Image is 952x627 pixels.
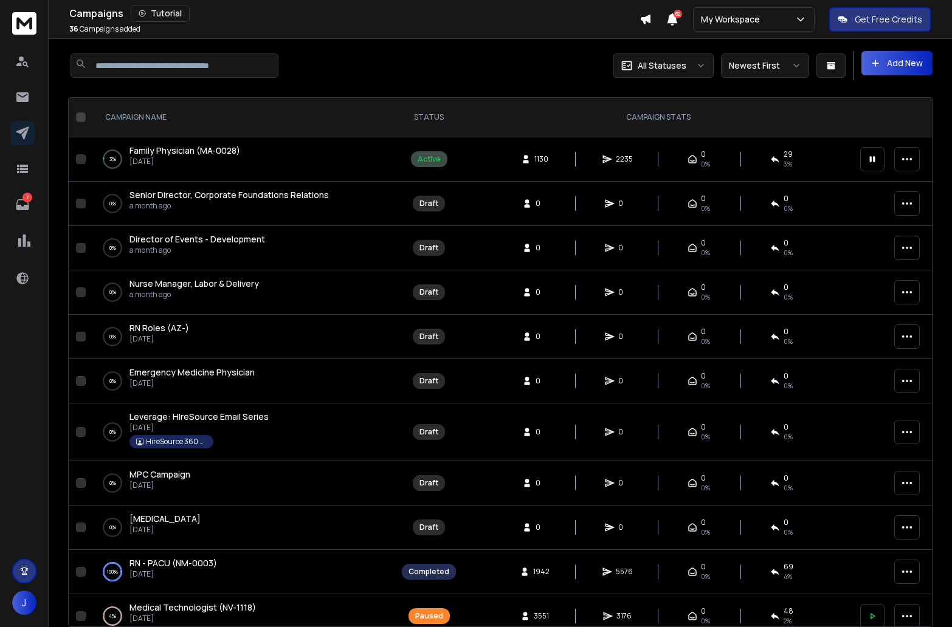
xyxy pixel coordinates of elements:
[69,5,640,22] div: Campaigns
[701,194,706,204] span: 0
[701,432,710,442] span: 0%
[784,518,788,527] span: 0
[701,483,710,493] span: 0%
[129,278,259,289] span: Nurse Manager, Labor & Delivery
[419,243,438,253] div: Draft
[784,283,788,292] span: 0
[784,337,793,346] span: 0%
[784,371,788,381] span: 0
[107,566,118,578] p: 100 %
[701,13,765,26] p: My Workspace
[129,468,190,481] a: MPC Campaign
[419,427,438,437] div: Draft
[536,376,548,386] span: 0
[618,522,630,532] span: 0
[109,331,116,343] p: 0 %
[109,477,116,489] p: 0 %
[536,522,548,532] span: 0
[784,422,788,432] span: 0
[784,432,793,442] span: 0%
[419,287,438,297] div: Draft
[419,199,438,208] div: Draft
[129,245,265,255] p: a month ago
[419,522,438,532] div: Draft
[109,521,116,533] p: 0 %
[618,376,630,386] span: 0
[784,616,792,626] span: 2 %
[536,199,548,208] span: 0
[701,292,710,302] span: 0%
[12,591,36,615] button: J
[618,478,630,488] span: 0
[419,332,438,341] div: Draft
[415,611,443,621] div: Paused
[129,322,189,334] a: RN Roles (AZ-)
[616,567,633,577] span: 5576
[129,601,256,614] a: Medical Technologist (NV-1118)
[109,426,116,438] p: 0 %
[701,473,706,483] span: 0
[418,154,441,164] div: Active
[784,248,793,258] span: 0%
[91,359,395,403] td: 0%Emergency Medicine Physician[DATE]
[10,193,35,217] a: 7
[91,461,395,505] td: 0%MPC Campaign[DATE]
[129,468,190,480] span: MPC Campaign
[22,193,32,202] p: 7
[784,149,793,159] span: 29
[109,242,116,254] p: 0 %
[419,478,438,488] div: Draft
[701,616,710,626] span: 0%
[129,189,329,201] a: Senior Director, Corporate Foundations Relations
[701,562,706,572] span: 0
[784,572,792,581] span: 4 %
[784,606,793,616] span: 48
[91,98,395,137] th: CAMPAIGN NAME
[109,197,116,210] p: 0 %
[721,53,809,78] button: Newest First
[784,194,788,204] span: 0
[395,98,463,137] th: STATUS
[855,13,922,26] p: Get Free Credits
[701,527,710,537] span: 0%
[419,376,438,386] div: Draft
[701,238,706,248] span: 0
[784,527,793,537] span: 0%
[129,379,255,388] p: [DATE]
[784,292,793,302] span: 0%
[701,606,706,616] span: 0
[91,550,395,594] td: 100%RN - PACU (NM-0003)[DATE]
[784,562,793,572] span: 69
[129,233,265,245] a: Director of Events - Development
[618,427,630,437] span: 0
[829,7,931,32] button: Get Free Credits
[618,287,630,297] span: 0
[701,422,706,432] span: 0
[129,513,201,525] a: [MEDICAL_DATA]
[129,481,190,490] p: [DATE]
[534,611,549,621] span: 3551
[701,248,710,258] span: 0%
[674,10,682,18] span: 50
[616,611,632,621] span: 3176
[618,243,630,253] span: 0
[91,505,395,550] td: 0%[MEDICAL_DATA][DATE]
[129,569,217,579] p: [DATE]
[536,243,548,253] span: 0
[701,518,706,527] span: 0
[129,513,201,524] span: [MEDICAL_DATA]
[784,238,788,248] span: 0
[701,159,710,169] span: 0%
[129,411,269,423] a: Leverage: HIreSource Email Series
[129,423,269,433] p: [DATE]
[618,199,630,208] span: 0
[109,610,116,622] p: 4 %
[129,278,259,290] a: Nurse Manager, Labor & Delivery
[536,332,548,341] span: 0
[91,226,395,270] td: 0%Director of Events - Developmenta month ago
[784,381,793,391] span: 0%
[701,381,710,391] span: 0%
